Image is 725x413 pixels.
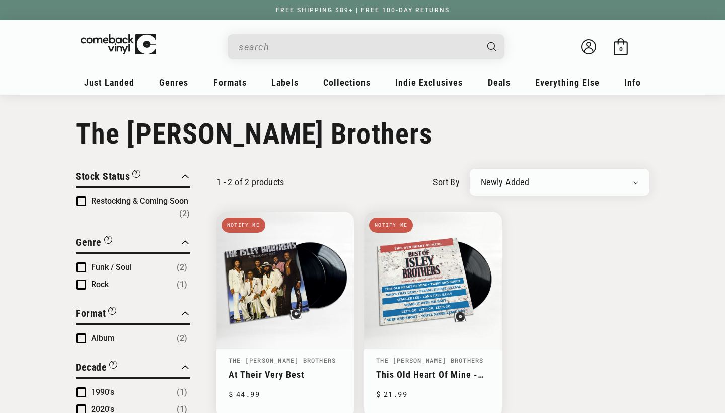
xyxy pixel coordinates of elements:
button: Filter by Decade [76,360,117,377]
span: 1990's [91,387,114,397]
span: Number of products: (2) [177,332,187,345]
span: Number of products: (1) [177,279,187,291]
span: Stock Status [76,170,130,182]
span: Genre [76,236,102,248]
span: Labels [271,77,299,88]
span: Format [76,307,106,319]
span: Album [91,333,115,343]
button: Filter by Genre [76,235,112,252]
button: Search [479,34,506,59]
span: Just Landed [84,77,134,88]
h1: The [PERSON_NAME] Brothers [76,117,649,151]
a: At Their Very Best [229,369,342,380]
span: 0 [619,45,623,53]
label: sort by [433,175,460,189]
span: Collections [323,77,371,88]
span: Genres [159,77,188,88]
span: Indie Exclusives [395,77,463,88]
a: The [PERSON_NAME] Brothers [229,356,336,364]
span: Deals [488,77,511,88]
span: Decade [76,361,107,373]
span: Formats [213,77,247,88]
button: Filter by Format [76,306,116,323]
span: Restocking & Coming Soon [91,196,188,206]
a: FREE SHIPPING $89+ | FREE 100-DAY RETURNS [266,7,460,14]
a: The [PERSON_NAME] Brothers [376,356,483,364]
span: Everything Else [535,77,600,88]
span: Rock [91,280,109,289]
span: Funk / Soul [91,262,132,272]
span: Info [624,77,641,88]
div: Search [228,34,504,59]
span: Number of products: (2) [177,261,187,273]
p: 1 - 2 of 2 products [216,177,284,187]
input: search [239,37,477,57]
button: Filter by Stock Status [76,169,140,186]
span: Number of products: (2) [179,208,190,220]
span: Number of products: (1) [177,386,187,398]
a: This Old Heart Of Mine - Best Of [PERSON_NAME] Brothers [376,369,489,380]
